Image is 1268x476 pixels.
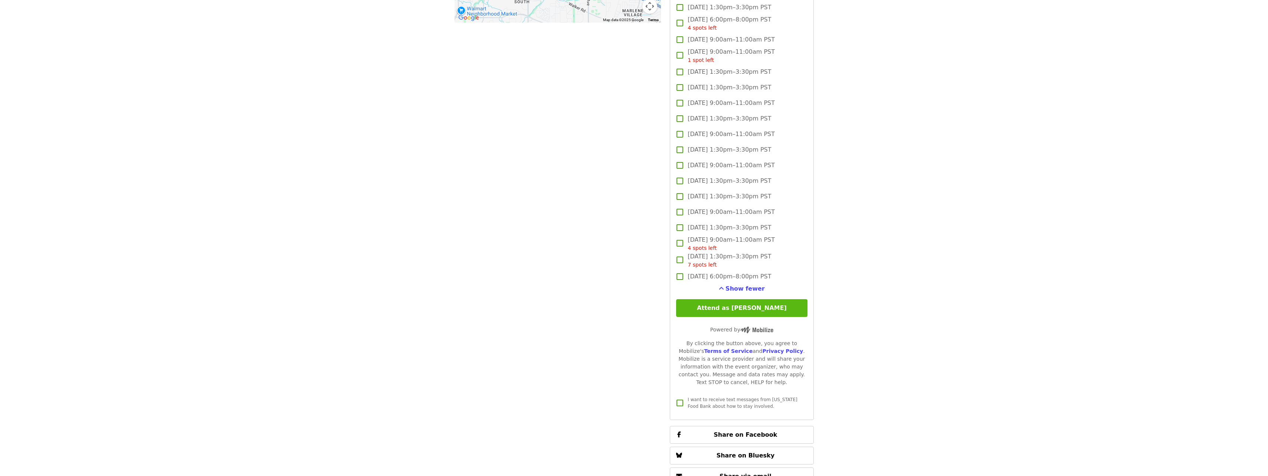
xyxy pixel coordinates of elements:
img: Powered by Mobilize [740,327,773,333]
span: Show fewer [725,285,765,292]
a: Terms (opens in new tab) [648,18,659,22]
span: [DATE] 9:00am–11:00am PST [688,161,775,170]
a: Open this area in Google Maps (opens a new window) [456,13,481,23]
span: Map data ©2025 Google [603,18,643,22]
img: Google [456,13,481,23]
button: Attend as [PERSON_NAME] [676,299,807,317]
span: [DATE] 1:30pm–3:30pm PST [688,192,771,201]
span: [DATE] 9:00am–11:00am PST [688,47,775,64]
div: By clicking the button above, you agree to Mobilize's and . Mobilize is a service provider and wi... [676,340,807,386]
span: [DATE] 9:00am–11:00am PST [688,208,775,216]
button: See more timeslots [719,284,765,293]
span: [DATE] 9:00am–11:00am PST [688,235,775,252]
span: [DATE] 9:00am–11:00am PST [688,99,775,108]
span: Share on Facebook [714,431,777,438]
span: [DATE] 9:00am–11:00am PST [688,130,775,139]
a: Terms of Service [704,348,753,354]
span: [DATE] 1:30pm–3:30pm PST [688,83,771,92]
span: [DATE] 1:30pm–3:30pm PST [688,67,771,76]
span: Share on Bluesky [717,452,775,459]
span: [DATE] 6:00pm–8:00pm PST [688,272,771,281]
button: Share on Facebook [670,426,813,444]
span: Powered by [710,327,773,333]
span: [DATE] 1:30pm–3:30pm PST [688,3,771,12]
button: Share on Bluesky [670,447,813,465]
span: 4 spots left [688,245,717,251]
a: Privacy Policy [762,348,803,354]
span: [DATE] 1:30pm–3:30pm PST [688,223,771,232]
span: 1 spot left [688,57,714,63]
span: I want to receive text messages from [US_STATE] Food Bank about how to stay involved. [688,397,797,409]
span: [DATE] 1:30pm–3:30pm PST [688,114,771,123]
span: [DATE] 1:30pm–3:30pm PST [688,176,771,185]
span: [DATE] 6:00pm–8:00pm PST [688,15,771,32]
span: 4 spots left [688,25,717,31]
span: 7 spots left [688,262,717,268]
span: [DATE] 1:30pm–3:30pm PST [688,145,771,154]
span: [DATE] 9:00am–11:00am PST [688,35,775,44]
span: [DATE] 1:30pm–3:30pm PST [688,252,771,269]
